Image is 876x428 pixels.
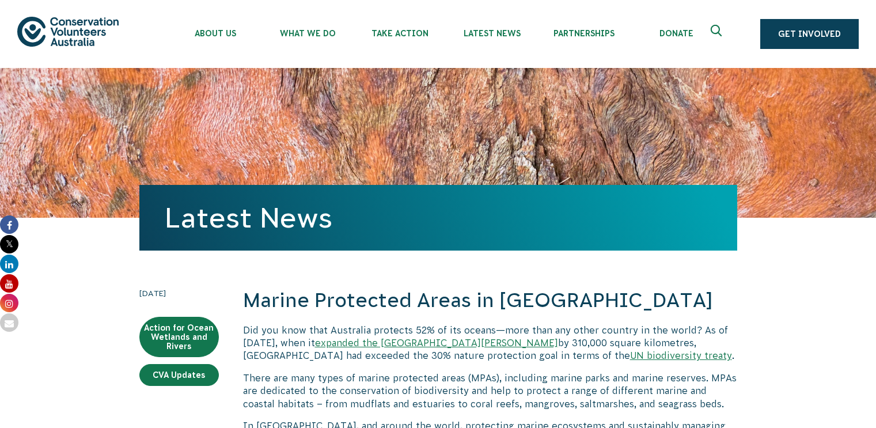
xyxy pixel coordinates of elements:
button: Expand search box Close search box [704,20,731,48]
span: What We Do [261,29,354,38]
p: Did you know that Australia protects 52% of its oceans—more than any other country in the world? ... [243,324,737,362]
span: Partnerships [538,29,630,38]
span: Donate [630,29,722,38]
span: Take Action [354,29,446,38]
a: Get Involved [760,19,859,49]
span: Expand search box [711,25,725,43]
img: logo.svg [17,17,119,46]
a: Action for Ocean Wetlands and Rivers [139,317,219,357]
p: There are many types of marine protected areas (MPAs), including marine parks and marine reserves... [243,372,737,410]
h2: Marine Protected Areas in [GEOGRAPHIC_DATA] [243,287,737,315]
span: Latest News [446,29,538,38]
a: CVA Updates [139,364,219,386]
time: [DATE] [139,287,219,300]
span: About Us [169,29,261,38]
a: expanded the [GEOGRAPHIC_DATA][PERSON_NAME] [315,338,558,348]
a: UN biodiversity treaty [630,350,732,361]
a: Latest News [165,202,332,233]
